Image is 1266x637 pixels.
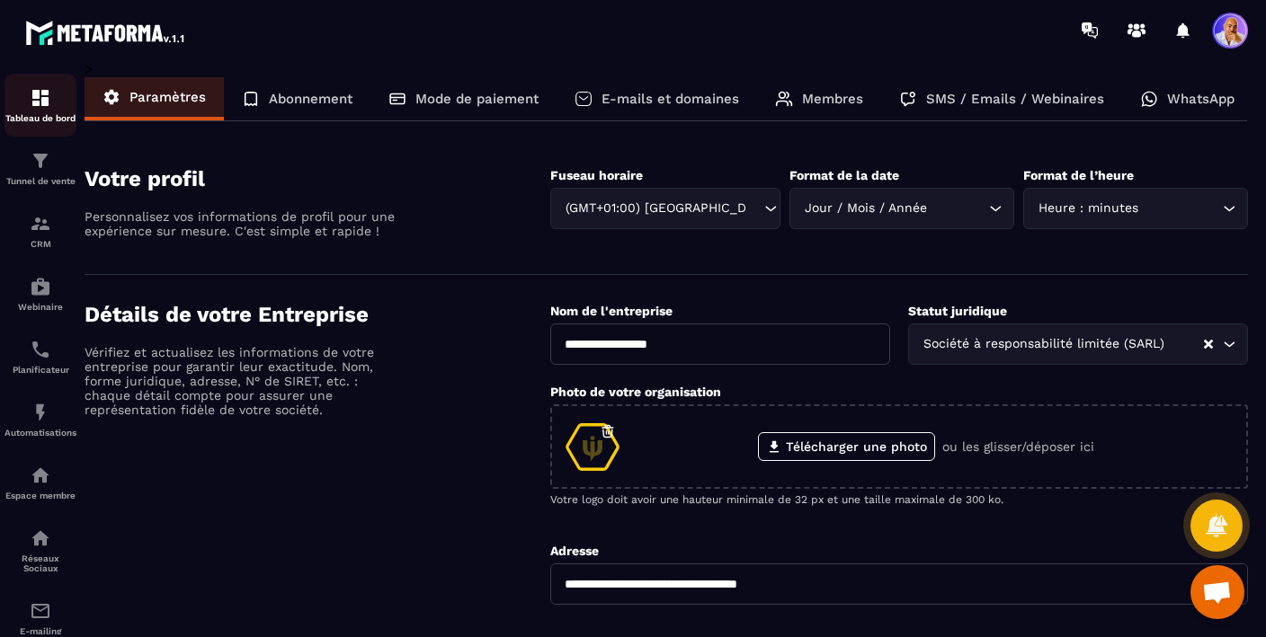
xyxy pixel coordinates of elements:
a: formationformationTableau de bord [4,74,76,137]
label: Format de la date [789,168,899,182]
span: Heure : minutes [1035,199,1143,218]
a: automationsautomationsWebinaire [4,262,76,325]
label: Télécharger une photo [758,432,935,461]
p: Paramètres [129,89,206,105]
p: SMS / Emails / Webinaires [926,91,1104,107]
p: Tableau de bord [4,113,76,123]
p: Personnalisez vos informations de profil pour une expérience sur mesure. C'est simple et rapide ! [85,209,399,238]
p: Planificateur [4,365,76,375]
p: Tunnel de vente [4,176,76,186]
a: formationformationCRM [4,199,76,262]
div: Search for option [789,188,1014,229]
input: Search for option [1143,199,1218,218]
label: Adresse [550,544,599,558]
a: automationsautomationsAutomatisations [4,388,76,451]
h4: Votre profil [85,166,550,191]
a: Ouvrir le chat [1190,565,1244,619]
a: formationformationTunnel de vente [4,137,76,199]
span: Jour / Mois / Année [801,199,932,218]
p: CRM [4,239,76,249]
a: social-networksocial-networkRéseaux Sociaux [4,514,76,587]
span: Société à responsabilité limitée (SARL) [920,334,1169,354]
input: Search for option [746,199,760,218]
p: E-mails et domaines [602,91,739,107]
img: email [30,600,51,622]
h4: Détails de votre Entreprise [85,302,550,327]
img: formation [30,87,51,109]
p: WhatsApp [1167,91,1235,107]
button: Clear Selected [1204,338,1213,351]
span: (GMT+01:00) [GEOGRAPHIC_DATA] [562,199,746,218]
a: automationsautomationsEspace membre [4,451,76,514]
p: Automatisations [4,428,76,438]
label: Nom de l'entreprise [550,304,673,318]
a: schedulerschedulerPlanificateur [4,325,76,388]
input: Search for option [932,199,985,218]
div: Search for option [1023,188,1248,229]
p: Espace membre [4,491,76,500]
input: Search for option [1169,334,1202,354]
label: Photo de votre organisation [550,385,721,399]
p: Réseaux Sociaux [4,553,76,573]
img: automations [30,464,51,486]
p: Abonnement [269,91,352,107]
p: Vérifiez et actualisez les informations de votre entreprise pour garantir leur exactitude. Nom, f... [85,345,399,417]
p: Webinaire [4,302,76,312]
p: ou les glisser/déposer ici [942,439,1094,454]
img: logo [25,16,187,49]
img: scheduler [30,339,51,360]
label: Format de l’heure [1023,168,1134,182]
label: Fuseau horaire [550,168,643,182]
img: automations [30,402,51,423]
label: Statut juridique [908,304,1007,318]
img: social-network [30,527,51,549]
p: Membres [802,91,863,107]
div: Search for option [908,323,1248,365]
p: Votre logo doit avoir une hauteur minimale de 32 px et une taille maximale de 300 ko. [550,493,1248,506]
img: formation [30,213,51,234]
div: Search for option [550,188,780,229]
p: Mode de paiement [415,91,539,107]
p: E-mailing [4,626,76,636]
img: automations [30,276,51,297]
img: formation [30,150,51,172]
